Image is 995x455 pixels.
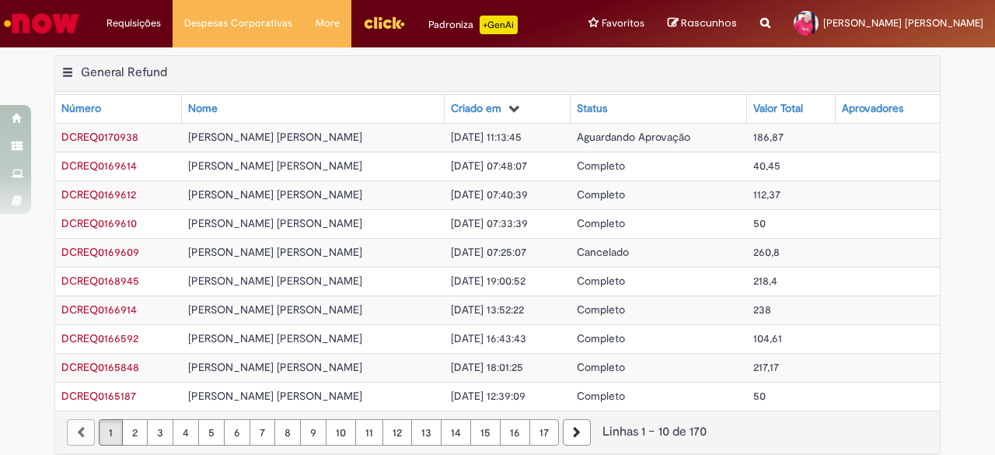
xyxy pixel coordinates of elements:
[577,130,690,144] span: Aguardando Aprovação
[602,16,644,31] span: Favoritos
[224,419,250,446] a: Página 6
[147,419,173,446] a: Página 3
[188,216,362,230] span: [PERSON_NAME] [PERSON_NAME]
[577,187,625,201] span: Completo
[753,331,782,345] span: 104,61
[61,245,139,259] span: DCREQ0169609
[451,187,528,201] span: [DATE] 07:40:39
[451,159,527,173] span: [DATE] 07:48:07
[188,245,362,259] span: [PERSON_NAME] [PERSON_NAME]
[61,331,138,345] span: DCREQ0166592
[173,419,199,446] a: Página 4
[451,245,526,259] span: [DATE] 07:25:07
[681,16,737,30] span: Rascunhos
[451,101,501,117] div: Criado em
[188,187,362,201] span: [PERSON_NAME] [PERSON_NAME]
[577,331,625,345] span: Completo
[753,274,777,288] span: 218,4
[563,419,591,446] a: Próxima página
[61,245,139,259] a: Abrir Registro: DCREQ0169609
[61,303,137,317] a: Abrir Registro: DCREQ0166914
[61,101,101,117] div: Número
[577,159,625,173] span: Completo
[81,65,167,80] h2: General Refund
[198,419,225,446] a: Página 5
[61,130,138,144] span: DCREQ0170938
[753,101,803,117] div: Valor Total
[55,411,940,453] nav: paginação
[753,187,780,201] span: 112,37
[577,274,625,288] span: Completo
[122,419,148,446] a: Página 2
[61,216,137,230] a: Abrir Registro: DCREQ0169610
[382,419,412,446] a: Página 12
[188,274,362,288] span: [PERSON_NAME] [PERSON_NAME]
[61,159,137,173] a: Abrir Registro: DCREQ0169614
[106,16,161,31] span: Requisições
[61,187,136,201] span: DCREQ0169612
[577,101,607,117] div: Status
[61,331,138,345] a: Abrir Registro: DCREQ0166592
[753,159,780,173] span: 40,45
[188,130,362,144] span: [PERSON_NAME] [PERSON_NAME]
[577,389,625,403] span: Completo
[61,360,139,374] span: DCREQ0165848
[753,130,784,144] span: 186,87
[668,16,737,31] a: Rascunhos
[451,130,522,144] span: [DATE] 11:13:45
[61,274,139,288] span: DCREQ0168945
[500,419,530,446] a: Página 16
[529,419,559,446] a: Página 17
[577,303,625,317] span: Completo
[428,16,518,34] div: Padroniza
[61,389,136,403] span: DCREQ0165187
[61,389,136,403] a: Abrir Registro: DCREQ0165187
[441,419,471,446] a: Página 14
[61,303,137,317] span: DCREQ0166914
[274,419,301,446] a: Página 8
[188,159,362,173] span: [PERSON_NAME] [PERSON_NAME]
[753,303,771,317] span: 238
[451,389,525,403] span: [DATE] 12:39:09
[753,389,766,403] span: 50
[61,130,138,144] a: Abrir Registro: DCREQ0170938
[753,245,780,259] span: 260,8
[300,419,326,446] a: Página 9
[61,216,137,230] span: DCREQ0169610
[188,101,218,117] div: Nome
[61,274,139,288] a: Abrir Registro: DCREQ0168945
[188,360,362,374] span: [PERSON_NAME] [PERSON_NAME]
[411,419,442,446] a: Página 13
[250,419,275,446] a: Página 7
[61,187,136,201] a: Abrir Registro: DCREQ0169612
[2,8,82,39] img: ServiceNow
[326,419,356,446] a: Página 10
[577,360,625,374] span: Completo
[577,245,629,259] span: Cancelado
[451,303,524,317] span: [DATE] 13:52:22
[823,16,983,30] span: [PERSON_NAME] [PERSON_NAME]
[451,216,528,230] span: [DATE] 07:33:39
[451,274,525,288] span: [DATE] 19:00:52
[184,16,292,31] span: Despesas Corporativas
[188,303,362,317] span: [PERSON_NAME] [PERSON_NAME]
[363,11,405,34] img: click_logo_yellow_360x200.png
[188,389,362,403] span: [PERSON_NAME] [PERSON_NAME]
[99,419,123,446] a: Página 1
[842,101,903,117] div: Aprovadores
[480,16,518,34] p: +GenAi
[451,331,526,345] span: [DATE] 16:43:43
[61,360,139,374] a: Abrir Registro: DCREQ0165848
[451,360,523,374] span: [DATE] 18:01:25
[316,16,340,31] span: More
[753,360,779,374] span: 217,17
[61,159,137,173] span: DCREQ0169614
[61,65,74,85] button: General Refund Menu de contexto
[470,419,501,446] a: Página 15
[577,216,625,230] span: Completo
[355,419,383,446] a: Página 11
[188,331,362,345] span: [PERSON_NAME] [PERSON_NAME]
[753,216,766,230] span: 50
